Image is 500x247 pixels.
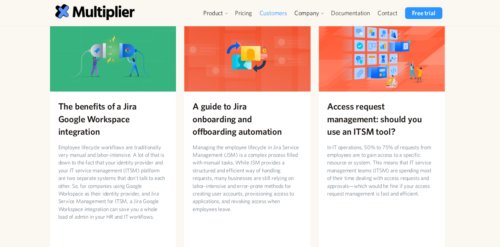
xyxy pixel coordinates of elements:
[319,21,445,92] img: Access request management: should you use an ITSM tool?
[256,7,291,19] a: Customers
[291,7,327,19] div: Company
[193,100,302,137] h2: A guide to Jira onboarding and offboarding automation
[327,143,437,198] p: In IT operations, 50% to 75% of requests from employees are to gain access to a specific resource...
[200,7,231,19] div: Product
[405,7,442,19] a: Free trial
[327,100,437,137] h2: Access request management: should you use an ITSM tool?
[58,100,168,137] h2: The benefits of a Jira Google Workspace integration
[50,21,176,92] img: The benefits of a Jira Google Workspace integration
[231,7,256,19] a: Pricing
[327,7,373,19] a: Documentation
[203,9,223,17] div: Product
[294,9,319,17] div: Company
[193,143,302,213] p: Managing the employee lifecycle in Jira Service Management (JSM) is a complex process filled with...
[184,21,311,92] img: A guide to Jira onboarding and offboarding automation
[58,143,168,221] p: Employee lifecycle workflows are traditionally very manual and labor-intensive. A lot of that is ...
[374,7,401,19] a: Contact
